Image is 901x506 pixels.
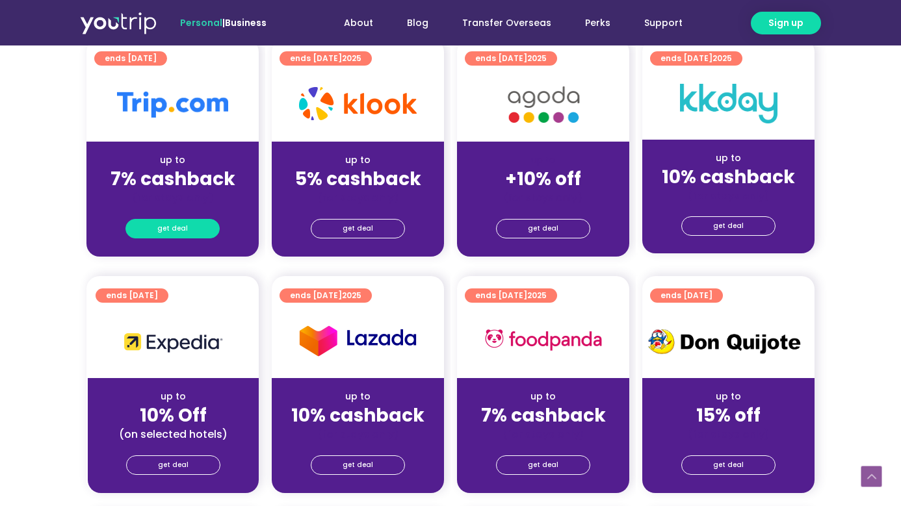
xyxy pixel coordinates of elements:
[481,403,606,428] strong: 7% cashback
[475,288,547,303] span: ends [DATE]
[342,53,361,64] span: 2025
[282,427,434,441] div: (for stays only)
[302,11,699,35] nav: Menu
[290,51,361,66] span: ends [DATE]
[496,219,590,238] a: get deal
[653,390,804,403] div: up to
[96,288,168,303] a: ends [DATE]
[290,288,361,303] span: ends [DATE]
[157,220,188,238] span: get deal
[467,427,619,441] div: (for stays only)
[98,390,248,403] div: up to
[311,219,405,238] a: get deal
[282,153,434,167] div: up to
[467,191,619,205] div: (for stays only)
[660,51,732,66] span: ends [DATE]
[225,16,267,29] a: Business
[650,288,723,303] a: ends [DATE]
[660,288,712,303] span: ends [DATE]
[653,151,804,165] div: up to
[343,220,373,238] span: get deal
[527,290,547,301] span: 2025
[527,53,547,64] span: 2025
[140,403,207,428] strong: 10% Off
[662,164,795,190] strong: 10% cashback
[627,11,699,35] a: Support
[342,290,361,301] span: 2025
[327,11,390,35] a: About
[343,456,373,474] span: get deal
[653,189,804,203] div: (for stays only)
[768,16,803,30] span: Sign up
[97,153,248,167] div: up to
[311,455,405,475] a: get deal
[282,390,434,403] div: up to
[465,51,557,66] a: ends [DATE]2025
[465,288,557,303] a: ends [DATE]2025
[105,51,157,66] span: ends [DATE]
[280,288,372,303] a: ends [DATE]2025
[713,217,744,235] span: get deal
[681,216,776,236] a: get deal
[180,16,222,29] span: Personal
[280,51,372,66] a: ends [DATE]2025
[568,11,627,35] a: Perks
[713,456,744,474] span: get deal
[496,455,590,475] a: get deal
[106,288,158,303] span: ends [DATE]
[751,12,821,34] a: Sign up
[98,427,248,441] div: (on selected hotels)
[528,456,558,474] span: get deal
[126,455,220,475] a: get deal
[650,51,742,66] a: ends [DATE]2025
[505,166,581,192] strong: +10% off
[467,390,619,403] div: up to
[696,403,761,428] strong: 15% off
[712,53,732,64] span: 2025
[475,51,547,66] span: ends [DATE]
[180,16,267,29] span: |
[291,403,424,428] strong: 10% cashback
[531,153,555,166] span: up to
[390,11,445,35] a: Blog
[282,191,434,205] div: (for stays only)
[653,427,804,441] div: (for stays only)
[158,456,189,474] span: get deal
[97,191,248,205] div: (for stays only)
[94,51,167,66] a: ends [DATE]
[295,166,421,192] strong: 5% cashback
[528,220,558,238] span: get deal
[111,166,235,192] strong: 7% cashback
[125,219,220,238] a: get deal
[681,455,776,475] a: get deal
[445,11,568,35] a: Transfer Overseas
